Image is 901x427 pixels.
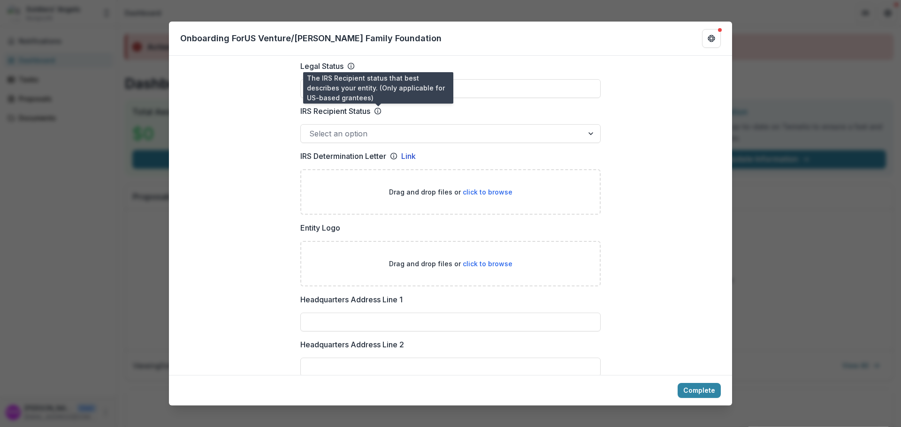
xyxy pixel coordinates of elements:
a: Link [401,150,416,162]
p: IRS Determination Letter [300,150,386,162]
span: click to browse [463,260,512,268]
p: Drag and drop files or [389,259,512,269]
p: Onboarding For US Venture/[PERSON_NAME] Family Foundation [180,32,442,45]
p: Legal Status [300,60,344,72]
p: Headquarters Address Line 2 [300,339,404,350]
p: IRS Recipient Status [300,105,370,117]
p: Drag and drop files or [389,187,512,197]
button: Complete [678,383,721,398]
p: Entity Logo [300,222,340,233]
p: Headquarters Address Line 1 [300,294,403,305]
button: Get Help [702,29,721,48]
span: click to browse [463,188,512,196]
